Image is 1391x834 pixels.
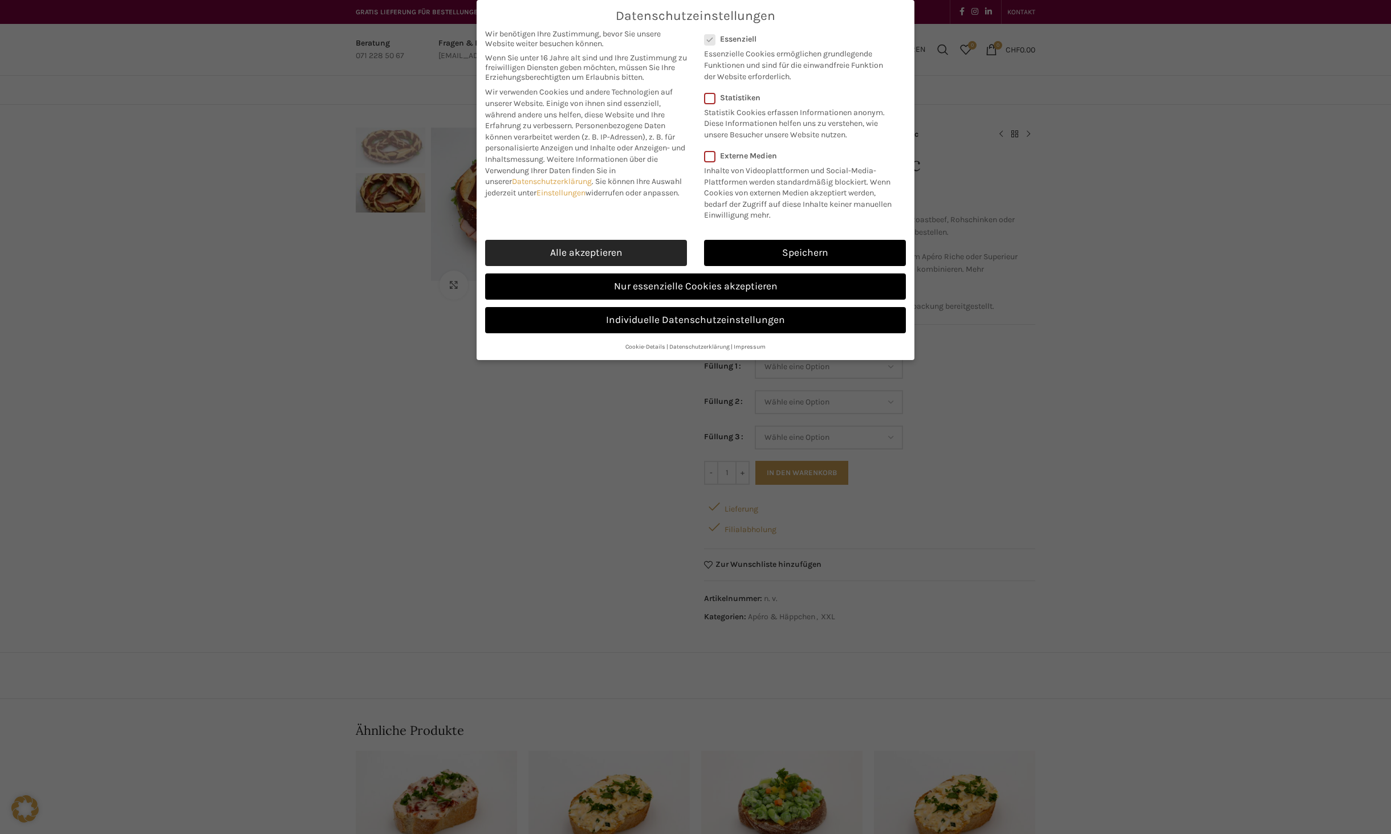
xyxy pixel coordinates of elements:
label: Essenziell [704,34,891,44]
p: Statistik Cookies erfassen Informationen anonym. Diese Informationen helfen uns zu verstehen, wie... [704,103,891,141]
a: Datenschutzerklärung [512,177,592,186]
span: Sie können Ihre Auswahl jederzeit unter widerrufen oder anpassen. [485,177,682,198]
p: Inhalte von Videoplattformen und Social-Media-Plattformen werden standardmäßig blockiert. Wenn Co... [704,161,898,221]
label: Statistiken [704,93,891,103]
a: Nur essenzielle Cookies akzeptieren [485,273,906,300]
p: Essenzielle Cookies ermöglichen grundlegende Funktionen und sind für die einwandfreie Funktion de... [704,44,891,82]
span: Datenschutzeinstellungen [616,9,775,23]
span: Wir verwenden Cookies und andere Technologien auf unserer Website. Einige von ihnen sind essenzie... [485,87,673,130]
a: Alle akzeptieren [485,240,687,266]
a: Datenschutzerklärung [669,343,730,350]
a: Cookie-Details [625,343,665,350]
label: Externe Medien [704,151,898,161]
a: Einstellungen [536,188,585,198]
a: Speichern [704,240,906,266]
span: Wenn Sie unter 16 Jahre alt sind und Ihre Zustimmung zu freiwilligen Diensten geben möchten, müss... [485,53,687,82]
a: Individuelle Datenschutzeinstellungen [485,307,906,333]
span: Wir benötigen Ihre Zustimmung, bevor Sie unsere Website weiter besuchen können. [485,29,687,48]
a: Impressum [734,343,766,350]
span: Weitere Informationen über die Verwendung Ihrer Daten finden Sie in unserer . [485,154,658,186]
span: Personenbezogene Daten können verarbeitet werden (z. B. IP-Adressen), z. B. für personalisierte A... [485,121,685,164]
